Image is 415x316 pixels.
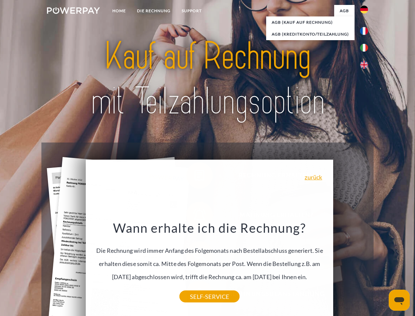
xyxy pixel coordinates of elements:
[131,5,176,17] a: DIE RECHNUNG
[360,61,368,69] img: en
[179,291,240,303] a: SELF-SERVICE
[176,5,207,17] a: SUPPORT
[90,220,330,297] div: Die Rechnung wird immer Anfang des Folgemonats nach Bestellabschluss generiert. Sie erhalten dies...
[360,6,368,13] img: de
[305,174,322,180] a: zurück
[360,44,368,52] img: it
[107,5,131,17] a: Home
[47,7,100,14] img: logo-powerpay-white.svg
[389,290,410,311] iframe: Schaltfläche zum Öffnen des Messaging-Fensters
[266,28,355,40] a: AGB (Kreditkonto/Teilzahlung)
[334,5,355,17] a: agb
[63,32,352,126] img: title-powerpay_de.svg
[360,27,368,35] img: fr
[90,220,330,236] h3: Wann erhalte ich die Rechnung?
[266,16,355,28] a: AGB (Kauf auf Rechnung)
